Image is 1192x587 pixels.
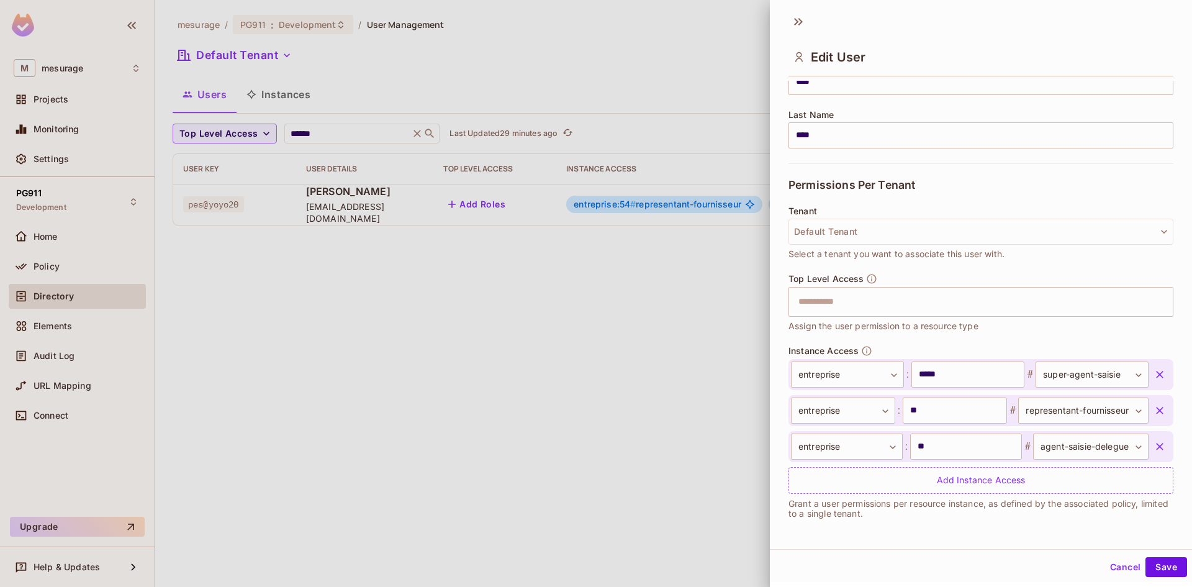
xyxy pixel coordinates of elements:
button: Cancel [1105,557,1145,577]
span: Instance Access [788,346,859,356]
span: Top Level Access [788,274,864,284]
button: Save [1145,557,1187,577]
span: Permissions Per Tenant [788,179,915,191]
p: Grant a user permissions per resource instance, as defined by the associated policy, limited to a... [788,499,1173,519]
div: entreprise [791,398,895,424]
button: Open [1167,300,1169,303]
span: : [895,403,903,418]
span: Assign the user permission to a resource type [788,319,978,333]
span: : [904,367,911,382]
div: entreprise [791,434,903,460]
span: Tenant [788,206,817,216]
button: Default Tenant [788,219,1173,245]
div: representant-fournisseur [1018,398,1149,424]
span: Edit User [811,50,865,65]
span: Select a tenant you want to associate this user with. [788,247,1005,261]
span: # [1024,367,1036,382]
span: # [1007,403,1018,418]
div: agent-saisie-delegue [1033,434,1149,460]
span: # [1022,439,1033,454]
div: super-agent-saisie [1036,362,1149,388]
span: Last Name [788,110,834,120]
div: entreprise [791,362,904,388]
div: Add Instance Access [788,467,1173,494]
span: : [903,439,910,454]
